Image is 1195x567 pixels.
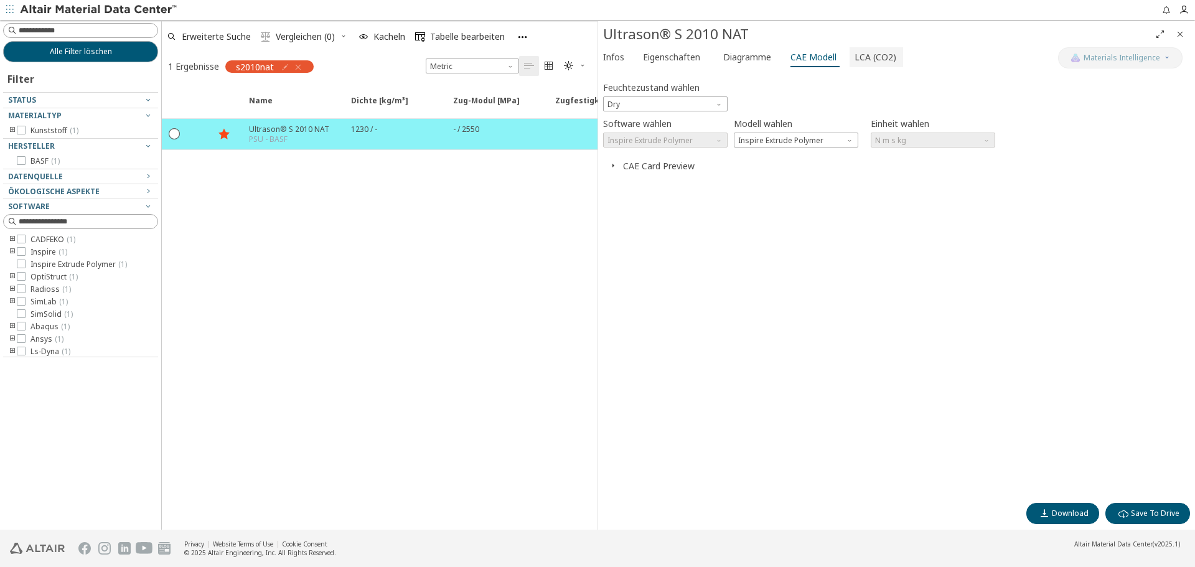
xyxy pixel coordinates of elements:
[351,95,408,118] span: Dichte [kg/m³]
[3,41,158,62] button: Alle Filter löschen
[70,125,78,136] span: ( 1 )
[10,543,65,554] img: Altair Engineering
[426,59,519,73] span: Metric
[1118,508,1128,518] i: 
[871,133,995,148] div: Einheit
[30,235,75,245] span: CADFEKO
[1071,53,1080,63] img: AI Copilot
[564,61,574,71] i: 
[1074,540,1180,548] div: (v2025.1)
[603,47,624,67] span: Infos
[8,247,17,257] i: toogle group
[184,548,336,557] div: © 2025 Altair Engineering, Inc. All Rights Reserved.
[213,540,273,548] a: Website Terms of Use
[3,62,40,92] div: Filter
[453,124,479,134] div: - / 2550
[603,133,728,148] div: Software
[282,540,327,548] a: Cookie Consent
[603,133,728,148] span: Inspire Extrude Polymer
[55,334,63,344] span: ( 1 )
[603,160,623,172] button: Close
[524,61,534,71] i: 
[62,346,70,357] span: ( 1 )
[236,61,274,72] span: s2010nat
[30,297,68,307] span: SimLab
[3,108,158,123] button: Materialtyp
[603,96,728,111] div: Feuchtezustand
[61,321,70,332] span: ( 1 )
[30,156,60,166] span: BASF
[67,234,75,245] span: ( 1 )
[30,309,73,319] span: SimSolid
[559,56,591,76] button: Theme
[8,322,17,332] i: toogle group
[241,95,344,118] span: Name
[555,95,635,118] span: Zugfestigkeit [MPa]
[8,272,17,282] i: toogle group
[8,171,63,182] span: Datenquelle
[8,126,17,136] i: toogle group
[276,32,335,41] span: Vergleichen (0)
[59,246,67,257] span: ( 1 )
[30,284,71,294] span: Radioss
[184,540,204,548] a: Privacy
[214,95,241,118] span: Favorite
[249,134,329,144] div: PSU - BASF
[118,259,127,269] span: ( 1 )
[187,95,214,118] span: Expand
[1052,508,1089,518] span: Download
[3,139,158,154] button: Hersteller
[8,334,17,344] i: toogle group
[1131,508,1179,518] span: Save To Drive
[544,61,554,71] i: 
[249,124,329,134] div: Ultrason® S 2010 NAT
[30,322,70,332] span: Abaqus
[20,4,179,16] img: Altair Material Data Center
[3,93,158,108] button: Status
[623,160,695,172] button: CAE Card Preview
[8,110,62,121] span: Materialtyp
[8,235,17,245] i: toogle group
[426,59,519,73] div: Unit System
[3,169,158,184] button: Datenquelle
[1026,503,1099,524] button: Download
[50,47,112,57] span: Alle Filter löschen
[8,284,17,294] i: toogle group
[344,95,446,118] span: Dichte [kg/m³]
[1084,53,1160,63] span: Materials Intelligence
[871,115,929,133] label: Einheit wählen
[30,272,78,282] span: OptiStruct
[1150,24,1170,44] button: Full Screen
[415,32,425,42] i: 
[603,24,1150,44] div: Ultrason® S 2010 NAT
[603,115,672,133] label: Software wählen
[30,126,78,136] span: Kunststoff
[214,124,234,144] button: Favorite
[603,96,728,111] span: Dry
[1058,47,1183,68] button: AI CopilotMaterials Intelligence
[51,156,60,166] span: ( 1 )
[249,95,273,118] span: Name
[3,184,158,199] button: Ökologische Aspekte
[8,297,17,307] i: toogle group
[30,260,127,269] span: Inspire Extrude Polymer
[8,186,100,197] span: Ökologische Aspekte
[519,56,539,76] button: Table View
[734,115,792,133] label: Modell wählen
[453,95,520,118] span: Zug-Modul [MPa]
[855,47,896,67] span: LCA (CO2)
[62,284,71,294] span: ( 1 )
[446,95,548,118] span: Zug-Modul [MPa]
[182,32,251,41] span: Erweiterte Suche
[539,56,559,76] button: Tile View
[64,309,73,319] span: ( 1 )
[30,334,63,344] span: Ansys
[723,47,771,67] span: Diagramme
[8,141,55,151] span: Hersteller
[351,124,377,134] div: 1230 / -
[1105,503,1190,524] button: Save To Drive
[8,347,17,357] i: toogle group
[30,347,70,357] span: Ls-Dyna
[373,32,405,41] span: Kacheln
[59,296,68,307] span: ( 1 )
